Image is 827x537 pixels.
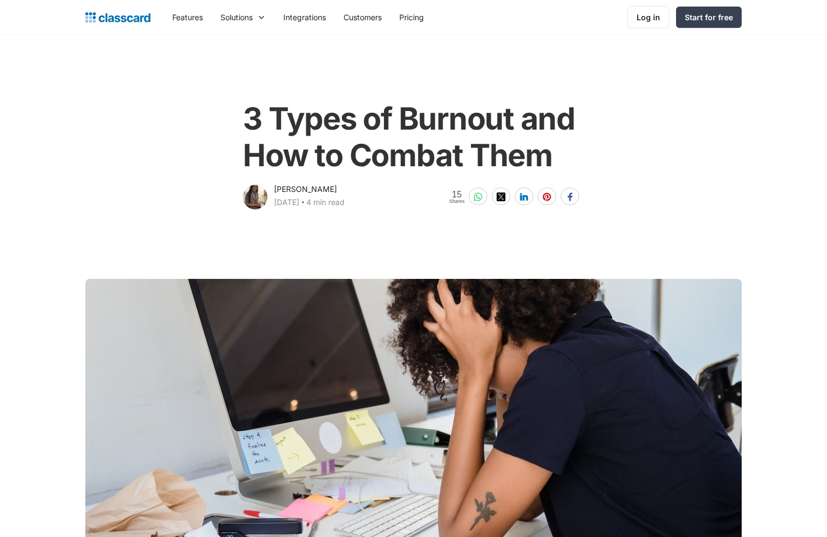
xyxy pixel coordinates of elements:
div: [DATE] [274,196,299,209]
a: Start for free [676,7,742,28]
a: Logo [85,10,150,25]
img: linkedin-white sharing button [520,192,528,201]
img: facebook-white sharing button [566,192,574,201]
div: Solutions [212,5,275,30]
div: Log in [637,11,660,23]
a: Log in [627,6,669,28]
div: Solutions [220,11,253,23]
div: ‧ [299,196,306,211]
a: Integrations [275,5,335,30]
h1: 3 Types of Burnout and How to Combat Them [243,101,584,174]
img: whatsapp-white sharing button [474,192,482,201]
a: Customers [335,5,391,30]
a: Features [164,5,212,30]
div: [PERSON_NAME] [274,183,337,196]
div: 4 min read [306,196,345,209]
img: twitter-white sharing button [497,192,505,201]
img: pinterest-white sharing button [543,192,551,201]
span: 15 [449,190,465,199]
a: Pricing [391,5,433,30]
div: Start for free [685,11,733,23]
span: Shares [449,199,465,204]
